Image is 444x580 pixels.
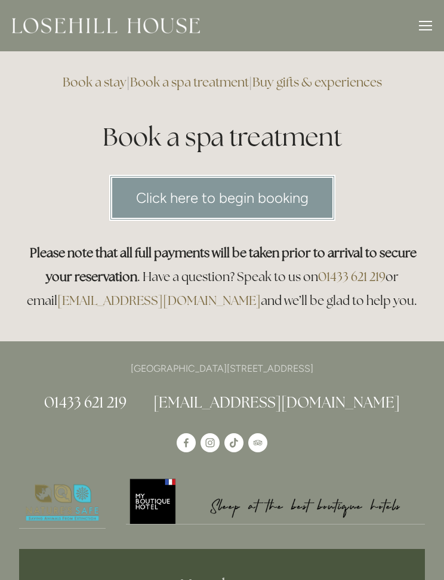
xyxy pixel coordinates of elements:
h3: . Have a question? Speak to us on or email and we’ll be glad to help you. [19,241,425,313]
img: Nature's Safe - Logo [19,477,106,528]
a: My Boutique Hotel - Logo [126,477,425,525]
p: [GEOGRAPHIC_DATA][STREET_ADDRESS] [19,360,425,377]
a: Book a stay [63,74,127,90]
img: Losehill House [12,18,200,33]
a: Losehill House Hotel & Spa [177,433,196,452]
a: Nature's Safe - Logo [19,477,106,529]
h3: | | [19,70,425,94]
a: Instagram [201,433,220,452]
a: 01433 621 219 [44,393,127,412]
h1: Book a spa treatment [19,119,425,155]
a: [EMAIL_ADDRESS][DOMAIN_NAME] [153,393,400,412]
a: TikTok [224,433,243,452]
img: My Boutique Hotel - Logo [126,477,425,524]
a: Click here to begin booking [109,175,335,221]
a: Book a spa treatment [130,74,249,90]
a: 01433 621 219 [318,269,386,285]
a: TripAdvisor [248,433,267,452]
a: Buy gifts & experiences [252,74,382,90]
strong: Please note that all full payments will be taken prior to arrival to secure your reservation [30,245,419,285]
a: [EMAIL_ADDRESS][DOMAIN_NAME] [57,292,261,308]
